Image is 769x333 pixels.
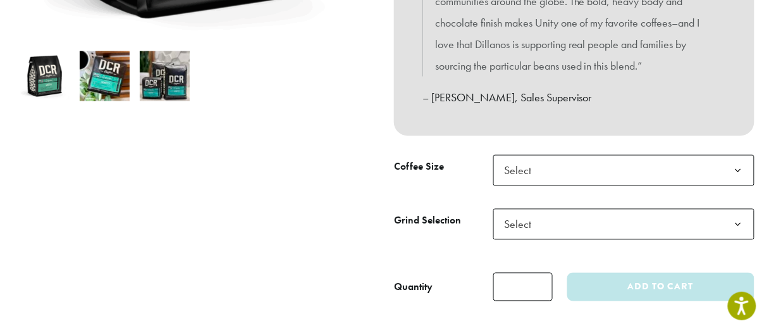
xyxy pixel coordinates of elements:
img: Unity - Image 2 [80,51,130,101]
div: Quantity [394,280,433,295]
label: Grind Selection [394,212,493,230]
label: Coffee Size [394,158,493,177]
span: Select [493,155,754,186]
p: – [PERSON_NAME], Sales Supervisor [422,87,726,108]
span: Select [493,209,754,240]
span: Select [499,212,544,237]
img: Unity [20,51,70,101]
button: Add to cart [567,273,754,301]
span: Select [499,158,544,183]
img: Unity - Image 3 [140,51,190,101]
input: Product quantity [493,273,553,301]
